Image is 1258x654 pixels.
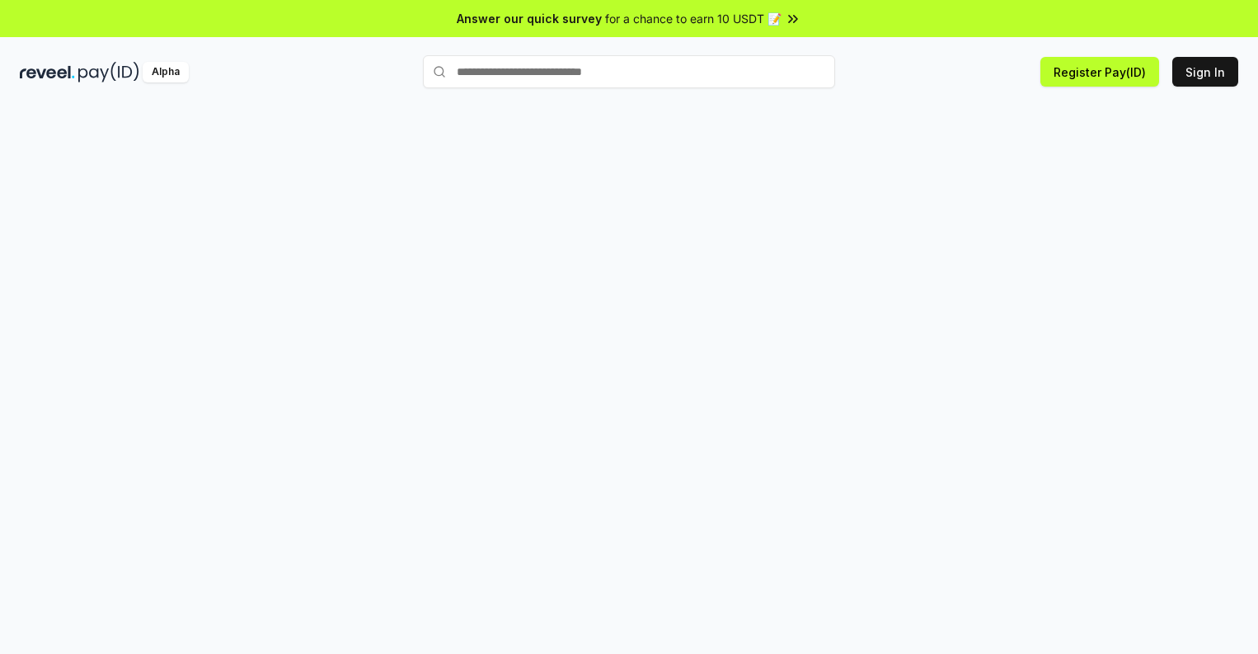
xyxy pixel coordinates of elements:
[20,62,75,82] img: reveel_dark
[457,10,602,27] span: Answer our quick survey
[1172,57,1238,87] button: Sign In
[1040,57,1159,87] button: Register Pay(ID)
[78,62,139,82] img: pay_id
[605,10,782,27] span: for a chance to earn 10 USDT 📝
[143,62,189,82] div: Alpha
